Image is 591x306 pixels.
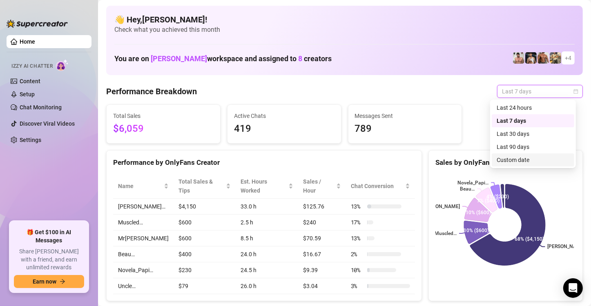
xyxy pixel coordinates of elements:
[20,91,35,98] a: Setup
[298,246,346,262] td: $16.67
[236,278,298,294] td: 26.0 h
[351,250,364,259] span: 2 %
[573,89,578,94] span: calendar
[113,278,174,294] td: Uncle…
[460,186,475,192] text: Beau…
[174,199,236,215] td: $4,150
[298,231,346,246] td: $70.59
[113,262,174,278] td: Novela_Papi…
[174,246,236,262] td: $400
[563,278,583,298] div: Open Intercom Messenger
[33,278,56,285] span: Earn now
[114,14,575,25] h4: 👋 Hey, [PERSON_NAME] !
[346,174,415,199] th: Chat Conversion
[298,215,346,231] td: $240
[60,279,65,284] span: arrow-right
[20,38,35,45] a: Home
[236,215,298,231] td: 2.5 h
[351,218,364,227] span: 17 %
[435,157,576,168] div: Sales by OnlyFans Creator
[351,202,364,211] span: 13 %
[497,155,569,164] div: Custom date
[114,25,575,34] span: Check what you achieved this month
[14,248,84,272] span: Share [PERSON_NAME] with a friend, and earn unlimited rewards
[113,199,174,215] td: [PERSON_NAME]…
[303,177,334,195] span: Sales / Hour
[492,153,574,166] div: Custom date
[497,129,569,138] div: Last 30 days
[298,199,346,215] td: $125.76
[174,215,236,231] td: $600
[457,180,488,186] text: Novela_Papi…
[234,111,335,120] span: Active Chats
[151,54,207,63] span: [PERSON_NAME]
[565,53,571,62] span: + 4
[298,262,346,278] td: $9.39
[355,121,455,137] span: 789
[502,85,578,98] span: Last 7 days
[537,52,549,64] img: David
[497,103,569,112] div: Last 24 hours
[497,142,569,151] div: Last 90 days
[113,246,174,262] td: Beau…
[298,174,346,199] th: Sales / Hour
[114,54,332,63] h1: You are on workspace and assigned to creators
[7,20,68,28] img: logo-BBDzfeDw.svg
[178,177,224,195] span: Total Sales & Tips
[351,282,364,290] span: 3 %
[56,59,69,71] img: AI Chatter
[547,244,588,250] text: [PERSON_NAME]…
[174,231,236,246] td: $600
[351,266,364,275] span: 10 %
[525,52,537,64] img: Chris
[492,127,574,140] div: Last 30 days
[113,231,174,246] td: Mr[PERSON_NAME]
[20,104,62,111] a: Chat Monitoring
[174,174,236,199] th: Total Sales & Tips
[241,177,287,195] div: Est. Hours Worked
[174,262,236,278] td: $230
[236,262,298,278] td: 24.5 h
[492,101,574,114] div: Last 24 hours
[113,111,214,120] span: Total Sales
[492,140,574,153] div: Last 90 days
[355,111,455,120] span: Messages Sent
[118,182,162,191] span: Name
[174,278,236,294] td: $79
[234,121,335,137] span: 419
[113,121,214,137] span: $6,059
[497,116,569,125] div: Last 7 days
[351,234,364,243] span: 13 %
[550,52,561,64] img: Mr
[513,52,524,64] img: Beau
[14,228,84,244] span: 🎁 Get $100 in AI Messages
[20,120,75,127] a: Discover Viral Videos
[113,215,174,231] td: Muscled…
[113,157,415,168] div: Performance by OnlyFans Creator
[14,275,84,288] button: Earn nowarrow-right
[236,199,298,215] td: 33.0 h
[351,182,404,191] span: Chat Conversion
[492,114,574,127] div: Last 7 days
[11,62,53,70] span: Izzy AI Chatter
[236,246,298,262] td: 24.0 h
[298,278,346,294] td: $3.04
[416,204,460,209] text: Mr[PERSON_NAME]
[236,231,298,246] td: 8.5 h
[20,78,40,84] a: Content
[298,54,302,63] span: 8
[435,231,457,236] text: Muscled…
[113,174,174,199] th: Name
[20,137,41,143] a: Settings
[106,86,197,97] h4: Performance Breakdown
